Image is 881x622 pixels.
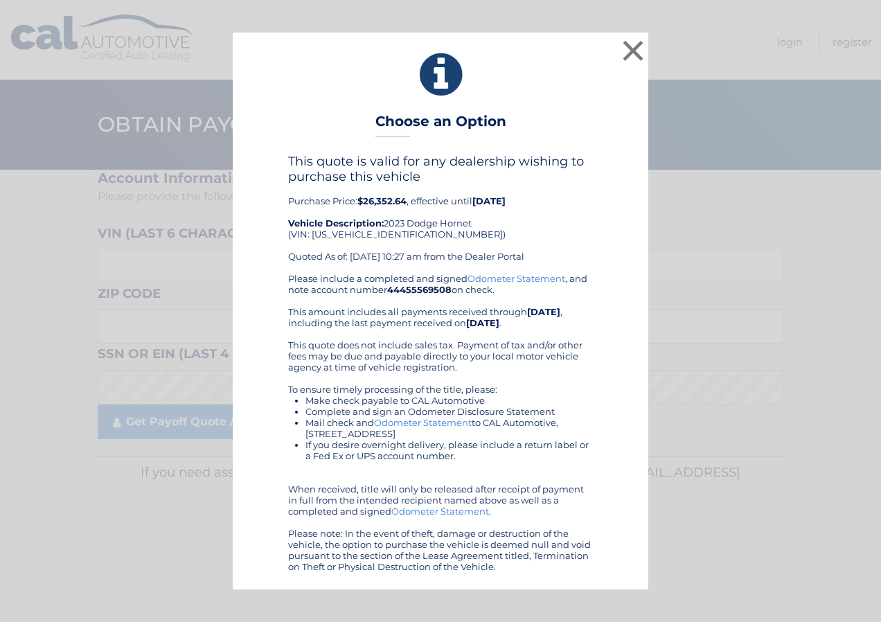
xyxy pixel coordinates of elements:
[305,406,593,417] li: Complete and sign an Odometer Disclosure Statement
[468,273,565,284] a: Odometer Statement
[472,195,506,206] b: [DATE]
[305,395,593,406] li: Make check payable to CAL Automotive
[288,273,593,572] div: Please include a completed and signed , and note account number on check. This amount includes al...
[375,113,506,137] h3: Choose an Option
[305,417,593,439] li: Mail check and to CAL Automotive, [STREET_ADDRESS]
[466,317,499,328] b: [DATE]
[288,154,593,184] h4: This quote is valid for any dealership wishing to purchase this vehicle
[527,306,560,317] b: [DATE]
[305,439,593,461] li: If you desire overnight delivery, please include a return label or a Fed Ex or UPS account number.
[357,195,407,206] b: $26,352.64
[387,284,452,295] b: 44455569508
[391,506,489,517] a: Odometer Statement
[374,417,472,428] a: Odometer Statement
[288,217,384,229] strong: Vehicle Description:
[288,154,593,273] div: Purchase Price: , effective until 2023 Dodge Hornet (VIN: [US_VEHICLE_IDENTIFICATION_NUMBER]) Quo...
[619,37,647,64] button: ×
